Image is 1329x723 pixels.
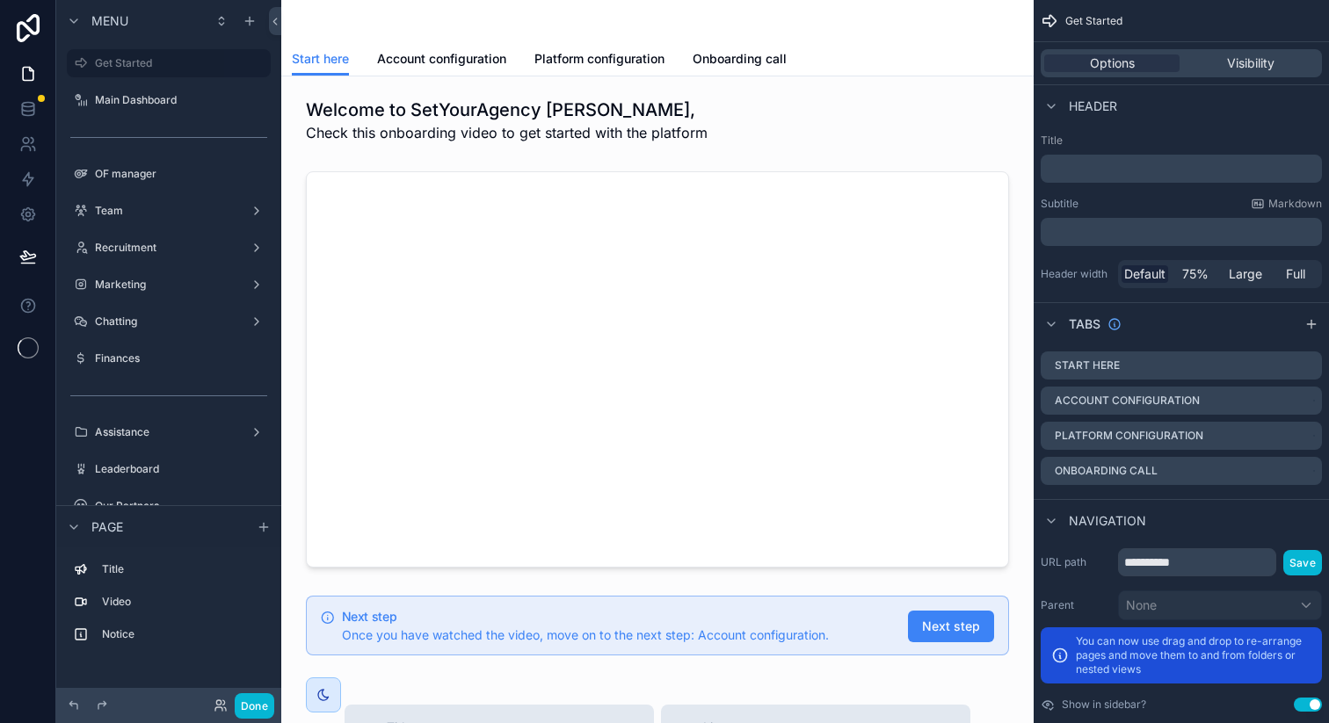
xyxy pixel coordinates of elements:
span: Tabs [1069,315,1100,333]
label: Assistance [95,425,243,439]
span: 75% [1182,265,1209,283]
span: Start here [292,50,349,68]
a: OF manager [67,160,271,188]
button: Save [1283,550,1322,575]
label: Marketing [95,278,243,292]
a: Account configuration [377,43,506,78]
p: You can now use drag and drop to re-arrange pages and move them to and from folders or nested views [1076,634,1311,676]
label: Title [102,562,264,576]
label: Notice [102,627,264,641]
a: Marketing [67,271,271,299]
label: Main Dashboard [95,93,267,107]
a: Chatting [67,307,271,336]
a: Leaderboard [67,455,271,483]
span: Account configuration [377,50,506,68]
a: Markdown [1251,197,1322,211]
span: Menu [91,12,128,30]
span: Get Started [1065,14,1122,28]
label: Subtitle [1041,197,1078,211]
span: Options [1090,54,1135,72]
span: Full [1286,265,1305,283]
span: Navigation [1069,512,1146,530]
a: Recruitment [67,234,271,262]
a: Assistance [67,418,271,446]
button: Done [235,693,274,719]
span: Markdown [1268,197,1322,211]
a: Onboarding call [693,43,787,78]
label: Account configuration [1055,394,1200,408]
div: scrollable content [56,547,281,666]
a: Start here [292,43,349,76]
button: None [1118,590,1322,620]
label: URL path [1041,555,1111,569]
label: Finances [95,351,267,365]
label: Start here [1055,358,1120,372]
div: scrollable content [1041,155,1322,183]
label: Get Started [95,56,260,70]
div: scrollable content [1041,218,1322,246]
a: Team [67,197,271,225]
label: Our Partners [95,499,267,513]
label: OF manager [95,167,267,181]
label: Platform configuration [1055,429,1203,443]
label: Video [102,595,264,609]
label: Header width [1041,267,1111,281]
label: Parent [1041,598,1111,612]
span: Header [1069,98,1117,115]
label: Title [1041,134,1322,148]
a: Main Dashboard [67,86,271,114]
a: Our Partners [67,492,271,520]
label: Onboarding call [1055,464,1158,478]
span: Page [91,518,123,536]
span: Large [1229,265,1262,283]
span: None [1126,596,1157,614]
a: Get Started [67,49,271,77]
label: Chatting [95,315,243,329]
a: Platform configuration [534,43,664,78]
span: Onboarding call [693,50,787,68]
label: Team [95,204,243,218]
span: Visibility [1227,54,1275,72]
a: Finances [67,344,271,372]
label: Leaderboard [95,462,267,476]
label: Recruitment [95,241,243,255]
span: Platform configuration [534,50,664,68]
span: Default [1124,265,1166,283]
